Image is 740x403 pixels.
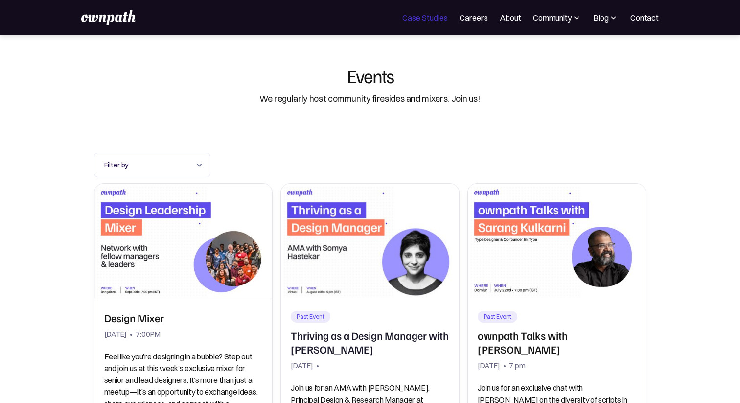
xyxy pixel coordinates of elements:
[104,311,164,325] h2: Design Mixer
[593,12,609,24] div: Blog
[500,12,521,24] a: About
[478,329,636,356] h2: ownpath Talks with [PERSON_NAME]
[630,12,659,24] a: Contact
[136,328,161,341] div: 7:00PM
[291,329,449,356] h2: Thriving as a Design Manager with [PERSON_NAME]
[297,313,324,321] div: Past Event
[402,12,448,24] a: Case Studies
[509,359,526,373] div: 7 pm
[130,328,133,341] div: •
[94,153,210,177] div: Filter by
[478,359,500,373] div: [DATE]
[104,159,190,171] div: Filter by
[533,12,572,24] div: Community
[460,12,488,24] a: Careers
[104,328,127,341] div: [DATE]
[533,12,581,24] div: Community
[347,67,393,85] div: Events
[503,359,506,373] div: •
[484,313,511,321] div: Past Event
[291,359,313,373] div: [DATE]
[593,12,619,24] div: Blog
[316,359,319,373] div: •
[259,93,481,105] div: We regularly host community firesides and mixers. Join us!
